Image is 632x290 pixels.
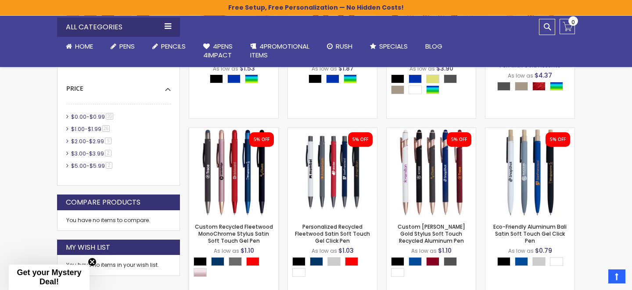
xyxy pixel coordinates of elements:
div: Nickel [391,85,404,94]
span: $5.00 [71,162,86,170]
span: As low as [312,65,337,72]
a: Eco-Friendly Aluminum Bali Satin Soft Touch Gel Click Pen [493,223,567,244]
strong: My Wish List [66,243,110,252]
a: Rush [318,37,361,56]
span: $2.99 [89,138,104,145]
span: $1.87 [338,64,354,73]
a: Custom Recycled Fleetwood MonoChrome Stylus Satin Soft Touch Gel Pen [195,223,273,244]
div: Grey Light [327,257,341,266]
span: $1.53 [240,64,255,73]
div: Blue [326,74,339,83]
a: Personalized Recycled Fleetwood Satin Soft Touch Gel Click Pen [295,223,370,244]
a: $2.00-$2.995 [69,138,115,145]
a: Imprinted Danish-II Cap-Off Brass Rollerball Heavy Brass Pen with Gold Accents [492,47,569,69]
span: $3.00 [71,150,86,157]
div: Select A Color [309,74,361,85]
a: Pens [102,37,144,56]
span: 20 [106,113,113,120]
div: Gunmetal [444,74,457,83]
div: Assorted [426,85,439,94]
div: You have no items to compare. [57,210,180,231]
a: 4PROMOTIONALITEMS [241,37,318,65]
img: Custom Lexi Rose Gold Stylus Soft Touch Recycled Aluminum Pen [387,128,476,217]
a: Custom Recycled Fleetwood MonoChrome Stylus Satin Soft Touch Gel Pen [189,127,278,135]
span: $1.00 [71,125,85,133]
div: White [391,268,404,277]
div: Assorted [550,82,563,91]
div: Gunmetal [497,82,510,91]
div: Black [497,257,510,266]
span: Get your Mystery Deal! [17,268,81,286]
span: Blog [425,42,442,51]
span: Pencils [161,42,186,51]
div: Navy Blue [310,257,323,266]
span: 4Pens 4impact [203,42,233,60]
div: Get your Mystery Deal!Close teaser [9,265,90,290]
div: Marble Burgundy [532,82,546,91]
span: 5 [105,138,111,144]
div: Blue [409,74,422,83]
span: $0.99 [90,113,105,120]
div: Dark Blue [409,257,422,266]
a: Custom Lexi Rose Gold Stylus Soft Touch Recycled Aluminum Pen [387,127,476,135]
a: $3.00-$3.992 [69,150,115,157]
div: Price [66,78,171,93]
div: Grey Light [532,257,546,266]
a: $0.00-$0.9920 [69,113,116,120]
a: $1.00-$1.9926 [69,125,113,133]
a: Blog [417,37,451,56]
div: Black [309,74,322,83]
span: $4.37 [535,71,552,80]
div: Rose Gold [194,268,207,277]
span: $2.00 [71,138,86,145]
div: Select A Color [391,74,476,96]
span: 2 [106,162,112,169]
span: Rush [336,42,352,51]
div: Nickel [515,82,528,91]
div: Dark Blue [515,257,528,266]
div: 5% OFF [451,137,467,143]
a: Personalized Recycled Fleetwood Satin Soft Touch Gel Click Pen [288,127,377,135]
div: Blue [227,74,241,83]
span: Pens [119,42,135,51]
span: $5.99 [90,162,105,170]
span: 2 [105,150,111,156]
a: Pencils [144,37,194,56]
div: Red [246,257,259,266]
div: Burgundy [426,257,439,266]
span: $1.03 [338,246,354,255]
span: As low as [213,65,238,72]
span: $0.79 [535,246,552,255]
div: Grey [229,257,242,266]
a: Specials [361,37,417,56]
div: Black [210,74,223,83]
span: Specials [379,42,408,51]
div: Black [292,257,305,266]
div: Red [345,257,358,266]
span: As low as [312,247,337,255]
div: White [292,268,305,277]
a: Custom [PERSON_NAME] Gold Stylus Soft Touch Recycled Aluminum Pen [398,223,465,244]
a: $5.00-$5.992 [69,162,115,170]
div: Select A Color [497,82,567,93]
span: $0.00 [71,113,86,120]
div: Assorted [245,74,258,83]
div: Navy Blue [211,257,224,266]
div: 5% OFF [254,137,269,143]
a: 0 [560,19,575,34]
span: 4PROMOTIONAL ITEMS [250,42,309,60]
img: Custom Recycled Fleetwood MonoChrome Stylus Satin Soft Touch Gel Pen [189,128,278,217]
strong: Compare Products [66,198,140,207]
div: Select A Color [292,257,377,279]
div: 5% OFF [352,137,368,143]
span: 0 [571,18,575,26]
div: 5% OFF [550,137,566,143]
div: White [550,257,563,266]
div: All Categories [57,18,180,37]
a: Eco-Friendly Aluminum Bali Satin Soft Touch Gel Click Pen [485,127,575,135]
button: Close teaser [88,258,97,266]
div: Black [391,257,404,266]
div: Black [391,74,404,83]
span: $1.10 [438,246,452,255]
div: Assorted [344,74,357,83]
